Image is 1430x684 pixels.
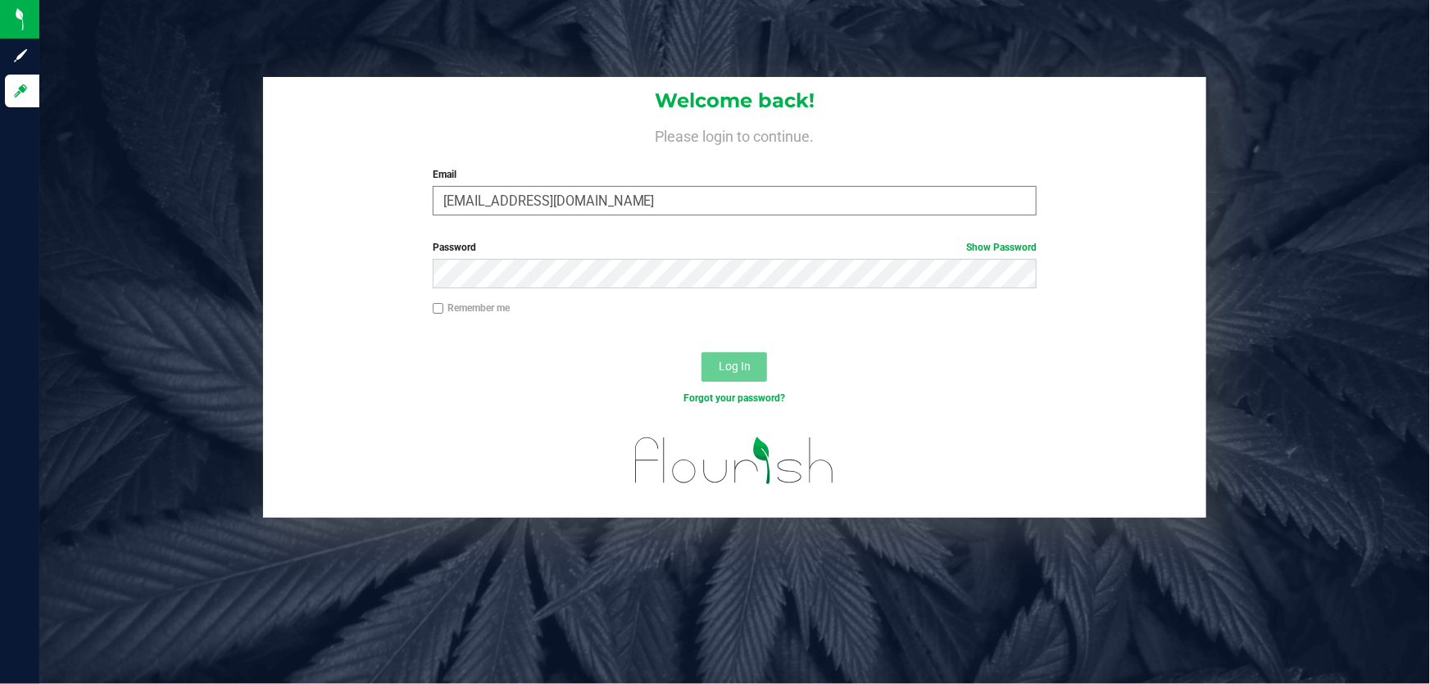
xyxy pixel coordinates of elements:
[433,167,1037,182] label: Email
[433,242,476,253] span: Password
[12,83,29,99] inline-svg: Log in
[701,352,767,382] button: Log In
[719,360,751,373] span: Log In
[433,303,444,315] input: Remember me
[263,125,1206,144] h4: Please login to continue.
[617,423,853,499] img: flourish_logo.svg
[12,48,29,64] inline-svg: Sign up
[433,301,510,315] label: Remember me
[683,392,785,404] a: Forgot your password?
[263,90,1206,111] h1: Welcome back!
[966,242,1037,253] a: Show Password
